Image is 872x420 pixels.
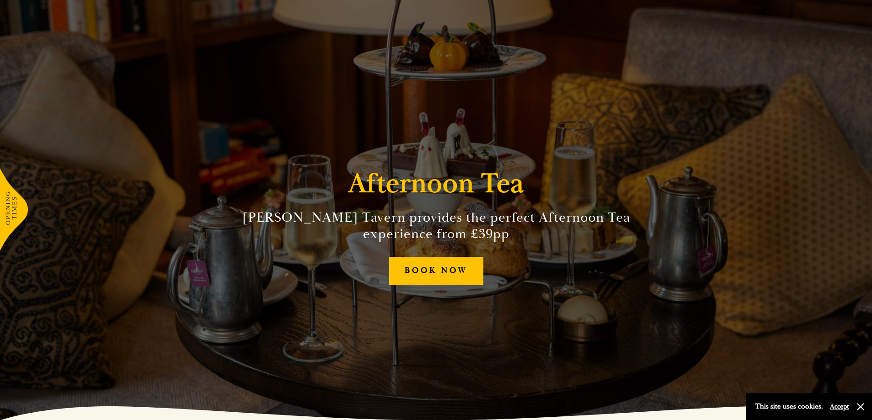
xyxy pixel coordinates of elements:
[856,402,865,411] button: Close and accept
[755,400,823,413] p: This site uses cookies.
[227,209,645,242] h2: [PERSON_NAME] Tavern provides the perfect Afternoon Tea experience from £39pp
[348,167,524,200] h1: Afternoon Tea
[830,402,849,411] button: Accept
[389,257,483,285] a: BOOK NOW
